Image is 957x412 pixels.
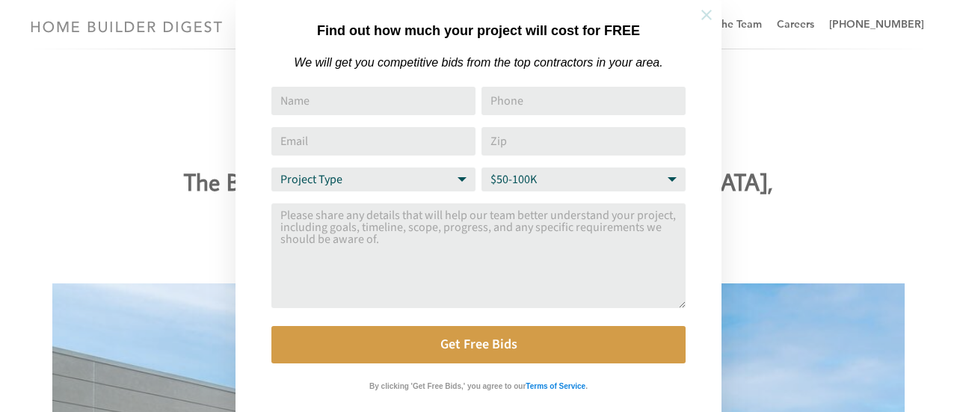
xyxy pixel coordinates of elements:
[481,87,686,115] input: Phone
[369,382,526,390] strong: By clicking 'Get Free Bids,' you agree to our
[271,326,686,363] button: Get Free Bids
[481,127,686,156] input: Zip
[271,167,476,191] select: Project Type
[585,382,588,390] strong: .
[481,167,686,191] select: Budget Range
[294,56,662,69] em: We will get you competitive bids from the top contractors in your area.
[526,378,585,391] a: Terms of Service
[271,203,686,308] textarea: Comment or Message
[271,87,476,115] input: Name
[670,304,939,394] iframe: Drift Widget Chat Controller
[317,23,640,38] strong: Find out how much your project will cost for FREE
[271,127,476,156] input: Email Address
[526,382,585,390] strong: Terms of Service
